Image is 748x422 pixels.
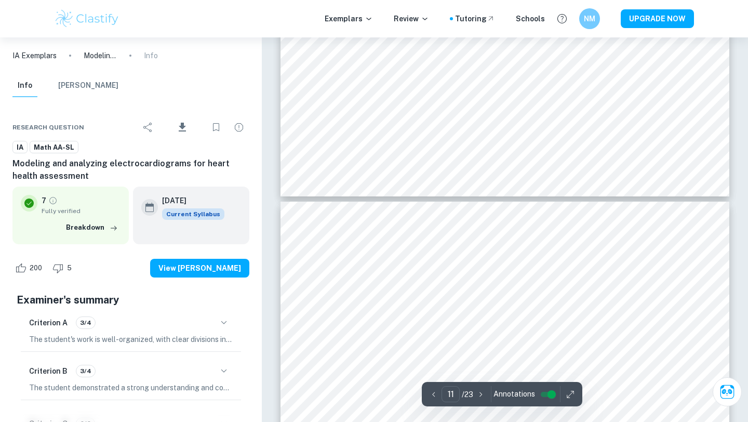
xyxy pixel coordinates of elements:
[553,10,571,28] button: Help and Feedback
[229,117,249,138] div: Report issue
[150,259,249,278] button: View [PERSON_NAME]
[30,141,78,154] a: Math AA-SL
[12,260,48,276] div: Like
[48,196,58,205] a: Grade fully verified
[206,117,226,138] div: Bookmark
[162,195,216,206] h6: [DATE]
[58,74,118,97] button: [PERSON_NAME]
[12,123,84,132] span: Research question
[29,317,68,328] h6: Criterion A
[30,142,78,153] span: Math AA-SL
[13,142,27,153] span: IA
[84,50,117,61] p: Modeling and analyzing electrocardiograms for heart health assessment
[76,318,95,327] span: 3/4
[162,208,224,220] span: Current Syllabus
[12,157,249,182] h6: Modeling and analyzing electrocardiograms for heart health assessment
[42,195,46,206] p: 7
[516,13,545,24] a: Schools
[713,377,742,406] button: Ask Clai
[12,141,28,154] a: IA
[42,206,121,216] span: Fully verified
[144,50,158,61] p: Info
[579,8,600,29] button: NM
[29,382,233,393] p: The student demonstrated a strong understanding and consistent use of correct mathematical notati...
[584,13,596,24] h6: NM
[61,263,77,273] span: 5
[54,8,120,29] img: Clastify logo
[325,13,373,24] p: Exemplars
[455,13,495,24] a: Tutoring
[138,117,158,138] div: Share
[29,334,233,345] p: The student's work is well-organized, with clear divisions into sections such as introduction, bo...
[24,263,48,273] span: 200
[162,208,224,220] div: This exemplar is based on the current syllabus. Feel free to refer to it for inspiration/ideas wh...
[621,9,694,28] button: UPGRADE NOW
[12,50,57,61] a: IA Exemplars
[76,366,95,376] span: 3/4
[493,389,535,400] span: Annotations
[29,365,68,377] h6: Criterion B
[462,389,473,400] p: / 23
[17,292,245,308] h5: Examiner's summary
[161,114,204,141] div: Download
[63,220,121,235] button: Breakdown
[12,74,37,97] button: Info
[394,13,429,24] p: Review
[50,260,77,276] div: Dislike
